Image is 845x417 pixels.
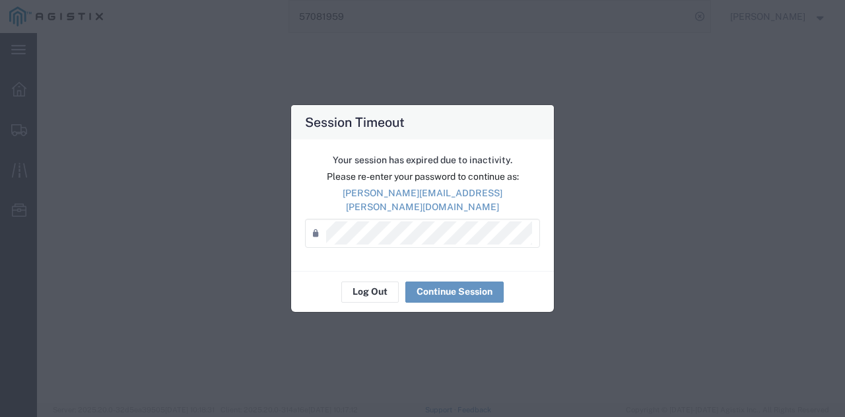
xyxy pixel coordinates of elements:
[305,170,540,184] p: Please re-enter your password to continue as:
[305,186,540,214] p: [PERSON_NAME][EMAIL_ADDRESS][PERSON_NAME][DOMAIN_NAME]
[405,282,504,303] button: Continue Session
[305,112,405,132] h4: Session Timeout
[341,282,399,303] button: Log Out
[305,153,540,167] p: Your session has expired due to inactivity.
